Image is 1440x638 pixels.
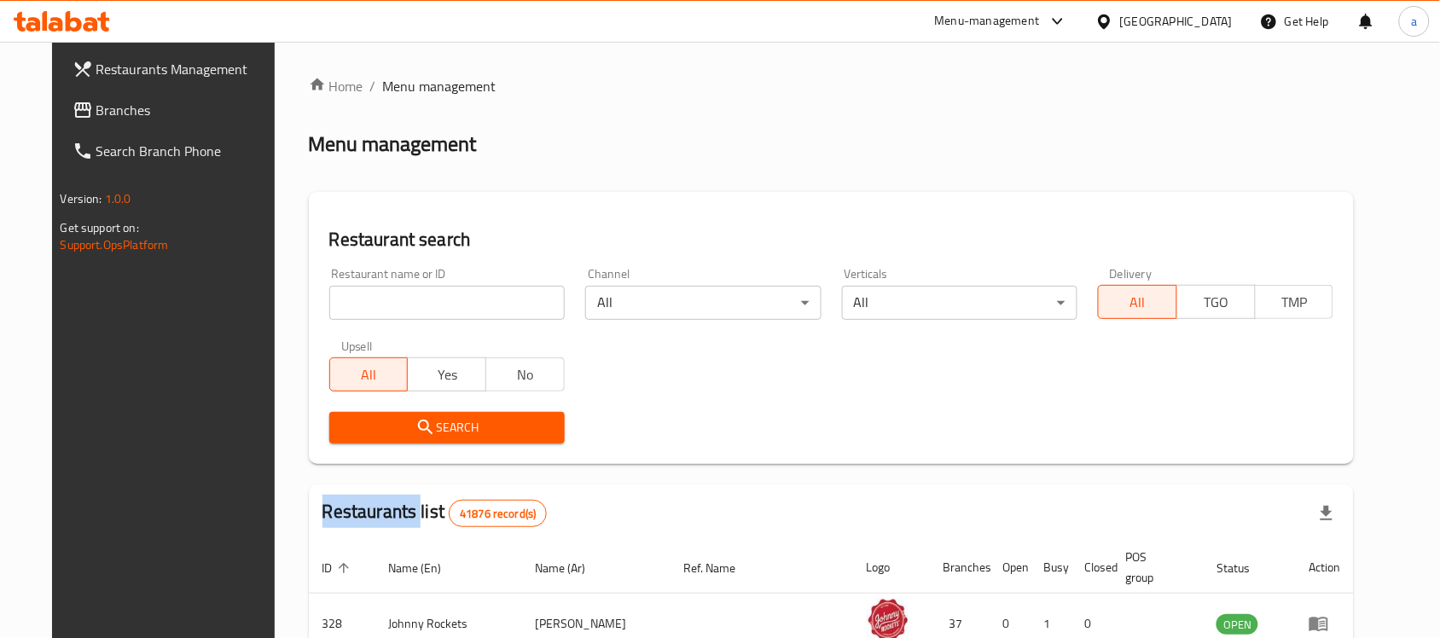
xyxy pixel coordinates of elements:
span: 1.0.0 [105,188,131,210]
label: Upsell [341,340,373,352]
button: All [1098,285,1177,319]
button: No [485,357,565,391]
span: OPEN [1216,615,1258,635]
th: Busy [1031,542,1071,594]
span: POS group [1126,547,1183,588]
button: TGO [1176,285,1256,319]
a: Branches [59,90,293,130]
button: All [329,357,409,391]
div: All [585,286,821,320]
span: Yes [415,362,479,387]
span: 41876 record(s) [450,506,546,522]
div: All [842,286,1077,320]
span: Ref. Name [683,558,758,578]
a: Restaurants Management [59,49,293,90]
h2: Menu management [309,130,477,158]
span: TMP [1263,290,1327,315]
span: Version: [61,188,102,210]
h2: Restaurants list [322,499,548,527]
a: Support.OpsPlatform [61,234,169,256]
th: Closed [1071,542,1112,594]
span: Branches [96,100,279,120]
button: Search [329,412,565,444]
div: [GEOGRAPHIC_DATA] [1120,12,1233,31]
div: Menu-management [935,11,1040,32]
a: Search Branch Phone [59,130,293,171]
span: Status [1216,558,1272,578]
h2: Restaurant search [329,227,1334,252]
span: All [337,362,402,387]
th: Open [990,542,1031,594]
label: Delivery [1110,268,1153,280]
span: Name (En) [389,558,464,578]
span: Get support on: [61,217,139,239]
span: All [1106,290,1170,315]
th: Branches [930,542,990,594]
span: Search Branch Phone [96,141,279,161]
button: Yes [407,357,486,391]
span: ID [322,558,355,578]
input: Search for restaurant name or ID.. [329,286,565,320]
span: No [493,362,558,387]
li: / [370,76,376,96]
th: Logo [853,542,930,594]
span: Restaurants Management [96,59,279,79]
span: TGO [1184,290,1249,315]
nav: breadcrumb [309,76,1355,96]
span: Menu management [383,76,496,96]
span: Search [343,417,551,438]
span: Name (Ar) [535,558,607,578]
a: Home [309,76,363,96]
span: a [1411,12,1417,31]
div: OPEN [1216,614,1258,635]
div: Menu [1309,613,1340,634]
div: Total records count [449,500,547,527]
button: TMP [1255,285,1334,319]
th: Action [1295,542,1354,594]
div: Export file [1306,493,1347,534]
